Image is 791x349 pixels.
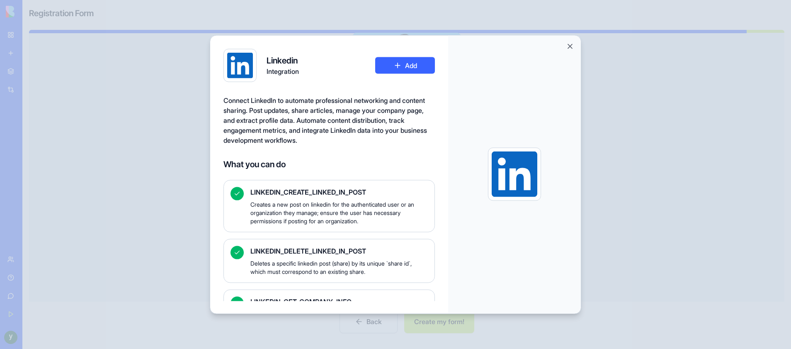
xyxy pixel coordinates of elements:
span: LINKEDIN_GET_COMPANY_INFO [250,296,428,306]
span: Integration [267,66,299,76]
button: Add [375,57,435,73]
h4: Linkedin [267,54,299,66]
h4: What you can do [223,158,435,170]
span: LINKEDIN_CREATE_LINKED_IN_POST [250,187,428,197]
span: Connect LinkedIn to automate professional networking and content sharing. Post updates, share art... [223,96,427,144]
span: Creates a new post on linkedin for the authenticated user or an organization they manage; ensure ... [250,200,428,225]
span: Deletes a specific linkedin post (share) by its unique `share id`, which must correspond to an ex... [250,259,428,276]
span: LINKEDIN_DELETE_LINKED_IN_POST [250,246,428,256]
